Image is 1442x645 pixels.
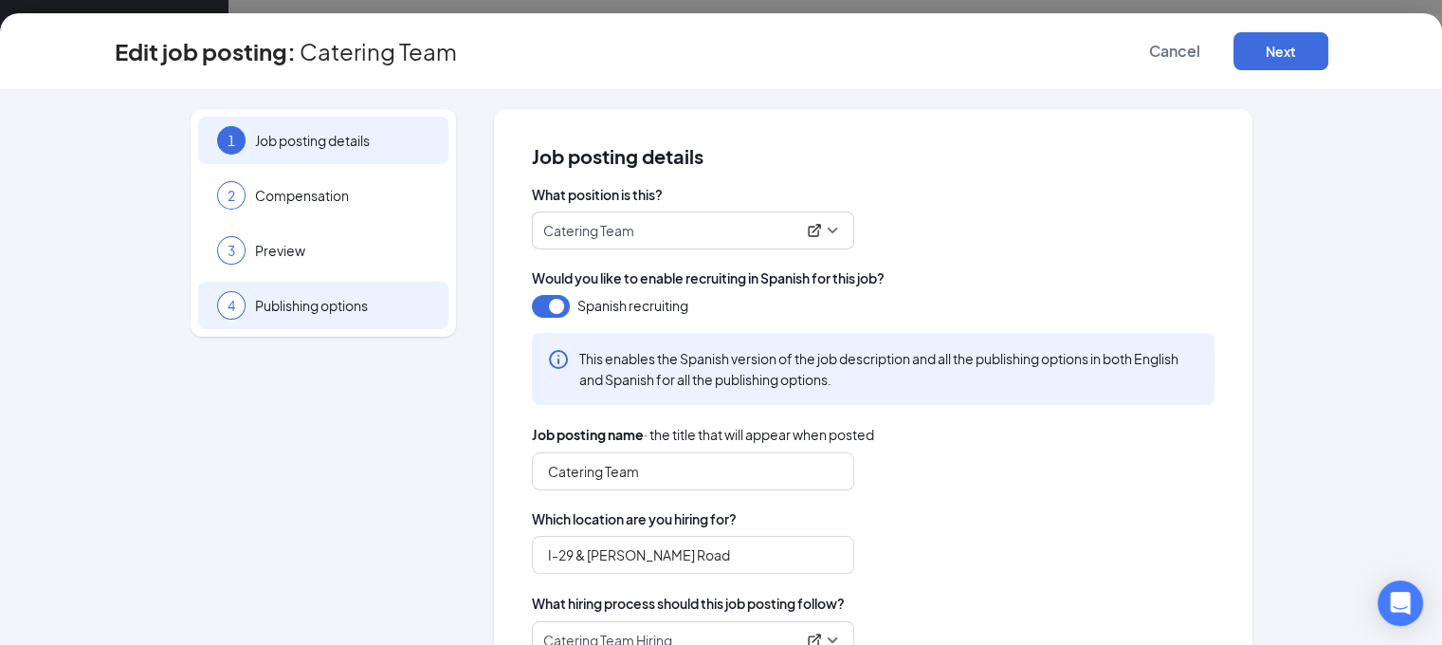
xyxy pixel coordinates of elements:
[1149,42,1200,61] span: Cancel
[577,295,688,316] span: Spanish recruiting
[532,593,845,614] span: What hiring process should this job posting follow?
[1127,32,1222,70] button: Cancel
[255,241,429,260] span: Preview
[228,296,235,315] span: 4
[300,42,457,61] span: Catering Team
[228,131,235,150] span: 1
[532,426,644,443] b: Job posting name
[547,348,570,371] svg: Info
[532,185,1214,204] span: What position is this?
[532,424,874,445] span: · the title that will appear when posted
[115,35,296,67] h3: Edit job posting:
[532,268,1214,287] span: Would you like to enable recruiting in Spanish for this job?
[255,296,429,315] span: Publishing options
[579,348,1199,390] span: This enables the Spanish version of the job description and all the publishing options in both En...
[1378,580,1423,626] div: Open Intercom Messenger
[532,509,1214,528] span: Which location are you hiring for?
[228,241,235,260] span: 3
[255,131,429,150] span: Job posting details
[1233,32,1328,70] button: Next
[228,186,235,205] span: 2
[543,221,826,240] div: Catering Team
[532,147,1214,166] span: Job posting details
[255,186,429,205] span: Compensation
[543,221,634,240] p: Catering Team
[807,223,822,238] svg: ExternalLink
